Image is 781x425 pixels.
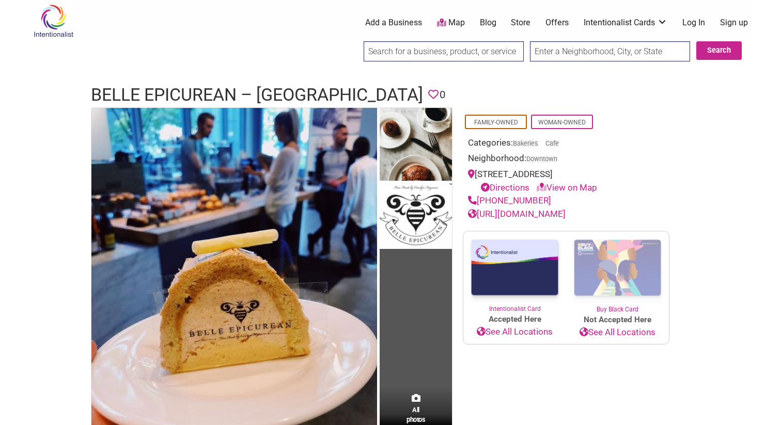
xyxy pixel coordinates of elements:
[720,17,748,28] a: Sign up
[468,136,664,152] div: Categories:
[682,17,705,28] a: Log In
[530,41,690,61] input: Enter a Neighborhood, City, or State
[463,325,566,339] a: See All Locations
[584,17,667,28] a: Intentionalist Cards
[380,183,452,249] img: Belle Epicurean
[545,139,559,147] a: Cafe
[437,17,465,29] a: Map
[463,231,566,313] a: Intentionalist Card
[364,41,524,61] input: Search for a business, product, or service
[440,87,445,103] span: 0
[365,17,422,28] a: Add a Business
[513,139,538,147] a: Bakeries
[511,17,530,28] a: Store
[468,195,551,206] a: [PHONE_NUMBER]
[537,182,597,193] a: View on Map
[480,17,496,28] a: Blog
[566,314,669,326] span: Not Accepted Here
[566,231,669,305] img: Buy Black Card
[91,83,423,107] h1: Belle Epicurean – [GEOGRAPHIC_DATA]
[463,231,566,304] img: Intentionalist Card
[29,4,78,38] img: Intentionalist
[468,152,664,168] div: Neighborhood:
[481,182,529,193] a: Directions
[463,313,566,325] span: Accepted Here
[566,326,669,339] a: See All Locations
[474,119,518,126] a: Family-Owned
[380,108,452,183] img: Belle Epicurean
[468,168,664,194] div: [STREET_ADDRESS]
[696,41,742,60] button: Search
[468,209,566,219] a: [URL][DOMAIN_NAME]
[545,17,569,28] a: Offers
[566,231,669,314] a: Buy Black Card
[526,156,557,163] span: Downtown
[538,119,586,126] a: Woman-Owned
